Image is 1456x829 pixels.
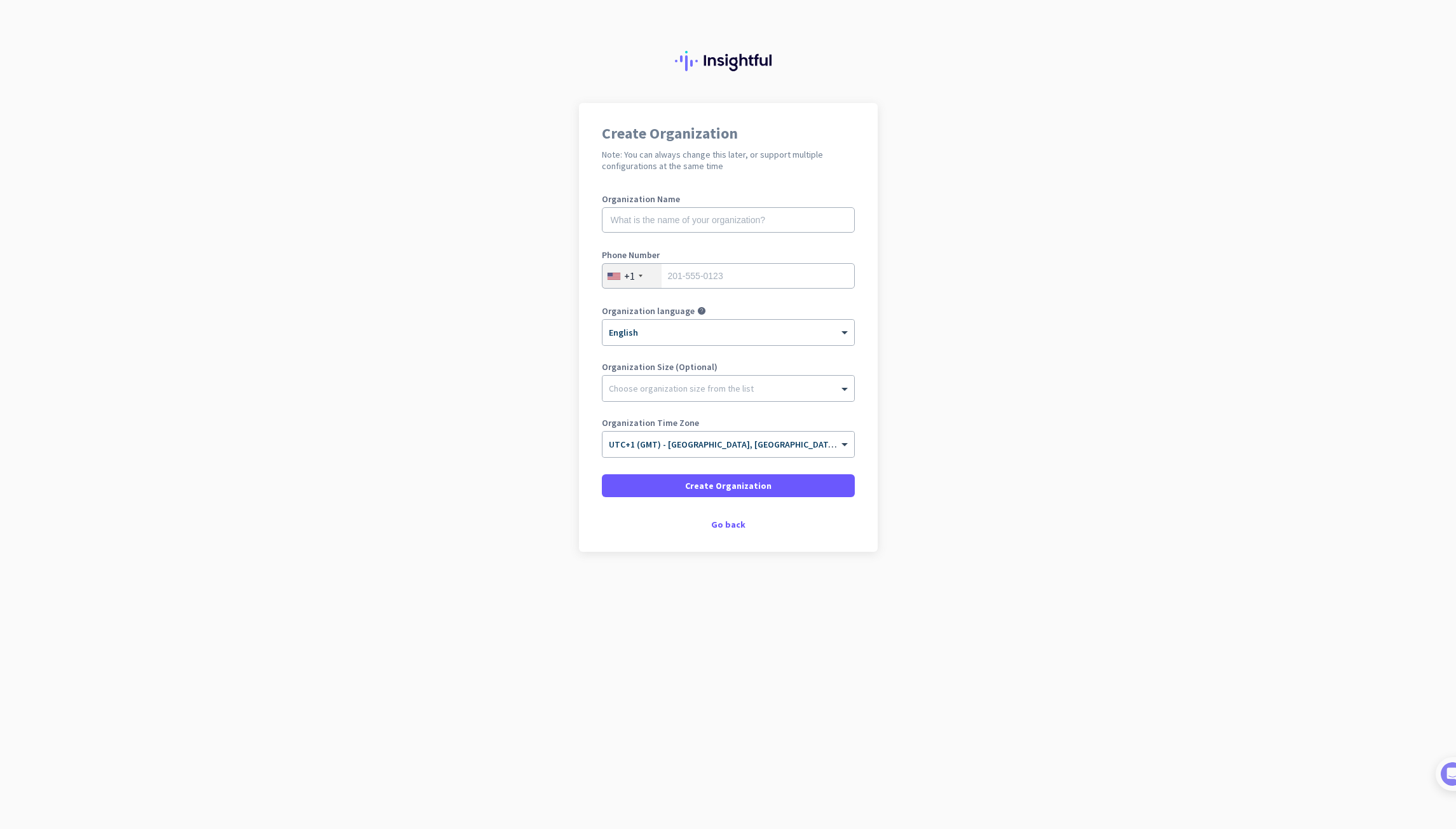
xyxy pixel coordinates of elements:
label: Phone Number [602,250,855,259]
h2: Note: You can always change this later, or support multiple configurations at the same time [602,149,855,172]
input: 201-555-0123 [602,263,855,289]
div: Go back [602,520,855,529]
i: help [697,306,706,315]
label: Organization Name [602,195,855,203]
h1: Create Organization [602,126,855,141]
div: +1 [624,270,635,282]
img: Insightful [675,51,782,71]
span: Create Organization [685,479,772,492]
button: Create Organization [602,474,855,497]
label: Organization Time Zone [602,418,855,427]
input: What is the name of your organization? [602,207,855,233]
label: Organization Size (Optional) [602,362,855,371]
label: Organization language [602,306,695,315]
